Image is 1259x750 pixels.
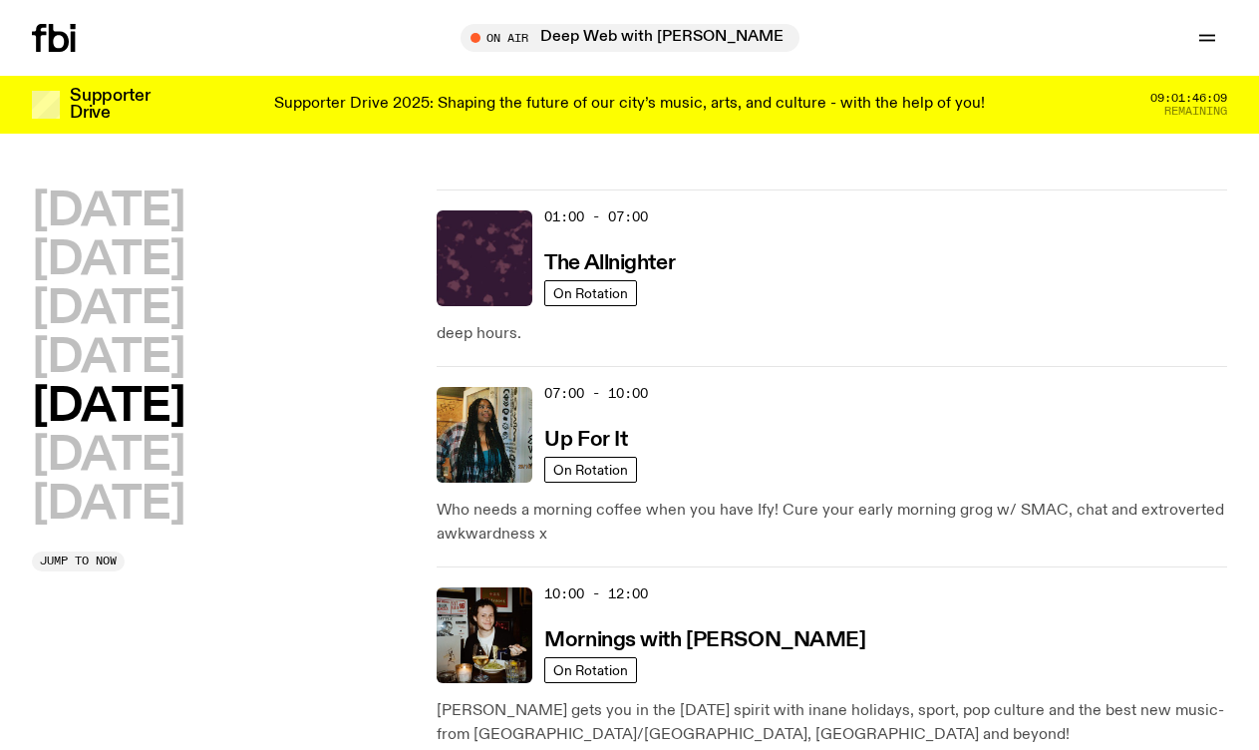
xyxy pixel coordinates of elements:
span: 10:00 - 12:00 [544,584,648,603]
span: On Rotation [553,462,628,477]
img: Ify - a Brown Skin girl with black braided twists, looking up to the side with her tongue stickin... [437,387,532,483]
span: On Rotation [553,285,628,300]
button: [DATE] [32,434,184,479]
h3: Up For It [544,430,627,451]
p: Supporter Drive 2025: Shaping the future of our city’s music, arts, and culture - with the help o... [274,96,985,114]
span: 07:00 - 10:00 [544,384,648,403]
p: Who needs a morning coffee when you have Ify! Cure your early morning grog w/ SMAC, chat and extr... [437,499,1227,547]
p: [PERSON_NAME] gets you in the [DATE] spirit with inane holidays, sport, pop culture and the best ... [437,699,1227,747]
button: [DATE] [32,483,184,528]
button: [DATE] [32,189,184,234]
img: Sam blankly stares at the camera, brightly lit by a camera flash wearing a hat collared shirt and... [437,587,532,683]
a: Up For It [544,426,627,451]
button: [DATE] [32,287,184,332]
span: On Rotation [553,662,628,677]
h3: Supporter Drive [70,88,150,122]
button: [DATE] [32,238,184,283]
button: [DATE] [32,336,184,381]
span: Remaining [1164,106,1227,117]
span: Jump to now [40,556,117,566]
h3: The Allnighter [544,253,675,274]
a: On Rotation [544,280,637,306]
a: On Rotation [544,457,637,483]
button: Jump to now [32,552,125,571]
a: On Rotation [544,657,637,683]
a: Mornings with [PERSON_NAME] [544,626,865,651]
button: [DATE] [32,385,184,430]
p: deep hours. [437,322,1227,346]
span: 01:00 - 07:00 [544,207,648,226]
a: The Allnighter [544,249,675,274]
button: On AirDeep Web with [PERSON_NAME] [461,24,799,52]
h3: Mornings with [PERSON_NAME] [544,630,865,651]
span: 09:01:46:09 [1150,93,1227,104]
